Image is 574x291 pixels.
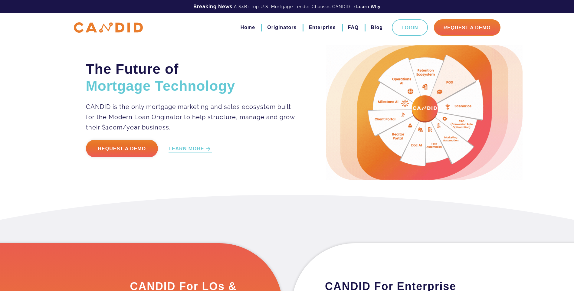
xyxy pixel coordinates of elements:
[392,19,428,36] a: Login
[193,4,234,9] b: Breaking News:
[371,22,383,33] a: Blog
[86,60,296,94] h2: The Future of
[86,102,296,132] p: CANDID is the only mortgage marketing and sales ecosystem built for the Modern Loan Originator to...
[169,145,212,152] a: LEARN MORE
[348,22,359,33] a: FAQ
[86,78,235,94] span: Mortgage Technology
[74,22,143,33] img: CANDID APP
[326,45,523,180] img: Candid Hero Image
[309,22,336,33] a: Enterprise
[434,19,500,36] a: Request A Demo
[267,22,297,33] a: Originators
[86,140,158,157] a: Request a Demo
[356,4,381,10] a: Learn Why
[241,22,255,33] a: Home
